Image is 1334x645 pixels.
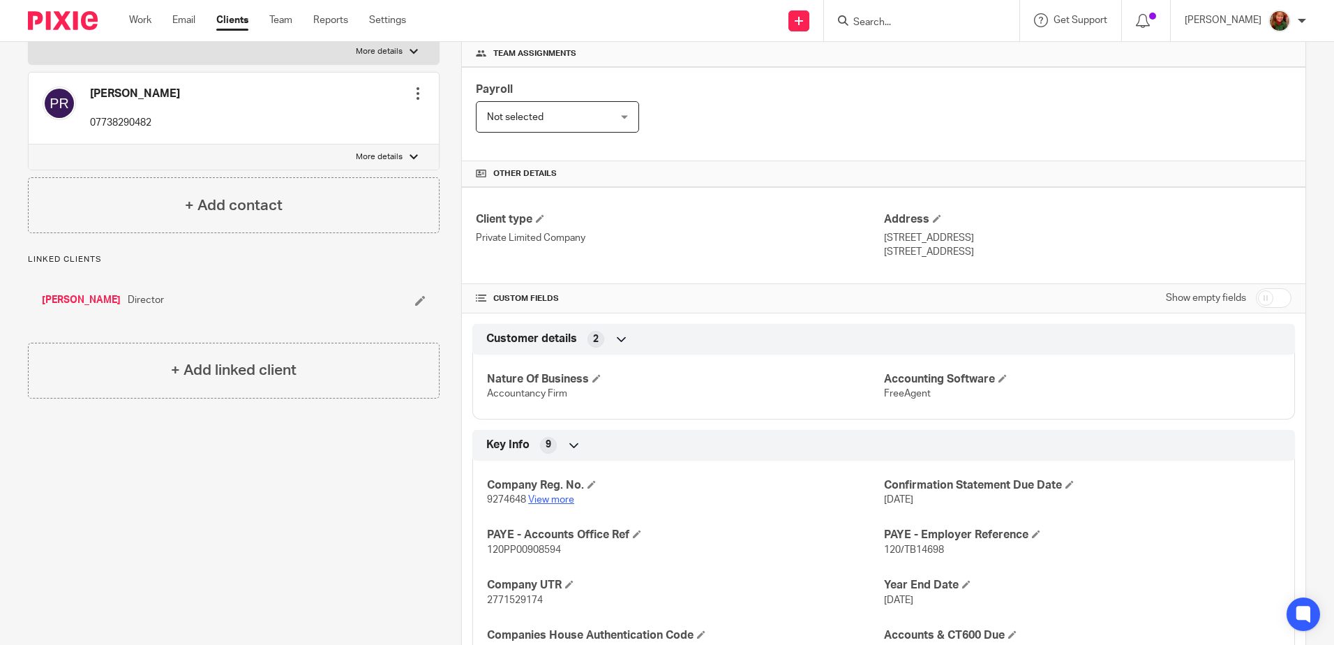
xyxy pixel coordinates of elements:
[884,545,944,555] span: 120/TB14698
[487,628,883,643] h4: Companies House Authentication Code
[1185,13,1261,27] p: [PERSON_NAME]
[884,231,1291,245] p: [STREET_ADDRESS]
[42,293,121,307] a: [PERSON_NAME]
[269,13,292,27] a: Team
[369,13,406,27] a: Settings
[90,87,180,101] h4: [PERSON_NAME]
[884,478,1280,493] h4: Confirmation Statement Due Date
[493,48,576,59] span: Team assignments
[884,528,1280,542] h4: PAYE - Employer Reference
[487,389,567,399] span: Accountancy Firm
[884,245,1291,259] p: [STREET_ADDRESS]
[487,528,883,542] h4: PAYE - Accounts Office Ref
[476,84,513,95] span: Payroll
[884,595,913,605] span: [DATE]
[884,495,913,505] span: [DATE]
[487,595,543,605] span: 2771529174
[546,438,551,452] span: 9
[884,389,931,399] span: FreeAgent
[1054,15,1107,25] span: Get Support
[884,372,1280,387] h4: Accounting Software
[487,578,883,593] h4: Company UTR
[216,13,248,27] a: Clients
[487,545,561,555] span: 120PP00908594
[487,372,883,387] h4: Nature Of Business
[476,231,883,245] p: Private Limited Company
[313,13,348,27] a: Reports
[884,628,1280,643] h4: Accounts & CT600 Due
[172,13,195,27] a: Email
[185,195,283,216] h4: + Add contact
[476,293,883,304] h4: CUSTOM FIELDS
[486,332,577,346] span: Customer details
[90,116,180,130] p: 07738290482
[476,212,883,227] h4: Client type
[356,46,403,57] p: More details
[28,11,98,30] img: Pixie
[171,359,297,381] h4: + Add linked client
[486,438,530,452] span: Key Info
[528,495,574,505] a: View more
[1268,10,1291,32] img: sallycropped.JPG
[884,212,1291,227] h4: Address
[852,17,977,29] input: Search
[493,168,557,179] span: Other details
[593,332,599,346] span: 2
[356,151,403,163] p: More details
[884,578,1280,593] h4: Year End Date
[43,87,76,120] img: svg%3E
[487,495,526,505] span: 9274648
[1166,291,1246,305] label: Show empty fields
[487,112,544,122] span: Not selected
[28,254,440,265] p: Linked clients
[487,478,883,493] h4: Company Reg. No.
[129,13,151,27] a: Work
[128,293,164,307] span: Director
